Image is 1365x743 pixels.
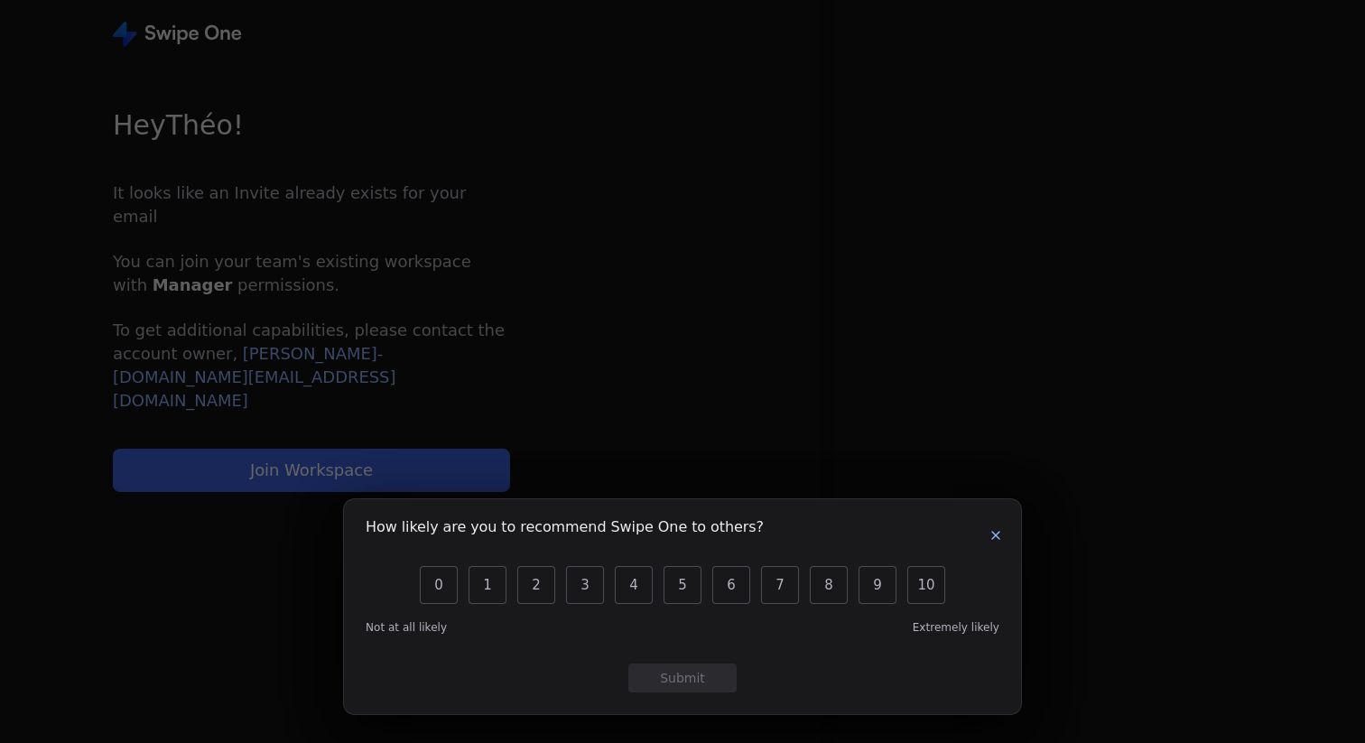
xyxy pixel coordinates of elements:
button: 3 [566,566,604,604]
h1: How likely are you to recommend Swipe One to others? [366,521,764,539]
button: 9 [859,566,896,604]
button: 8 [810,566,848,604]
button: 4 [615,566,653,604]
button: 5 [664,566,701,604]
button: Submit [628,664,737,692]
button: 10 [907,566,945,604]
button: 0 [420,566,458,604]
button: 6 [712,566,750,604]
span: Extremely likely [913,620,999,635]
button: 1 [469,566,506,604]
button: 2 [517,566,555,604]
span: Not at all likely [366,620,447,635]
button: 7 [761,566,799,604]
